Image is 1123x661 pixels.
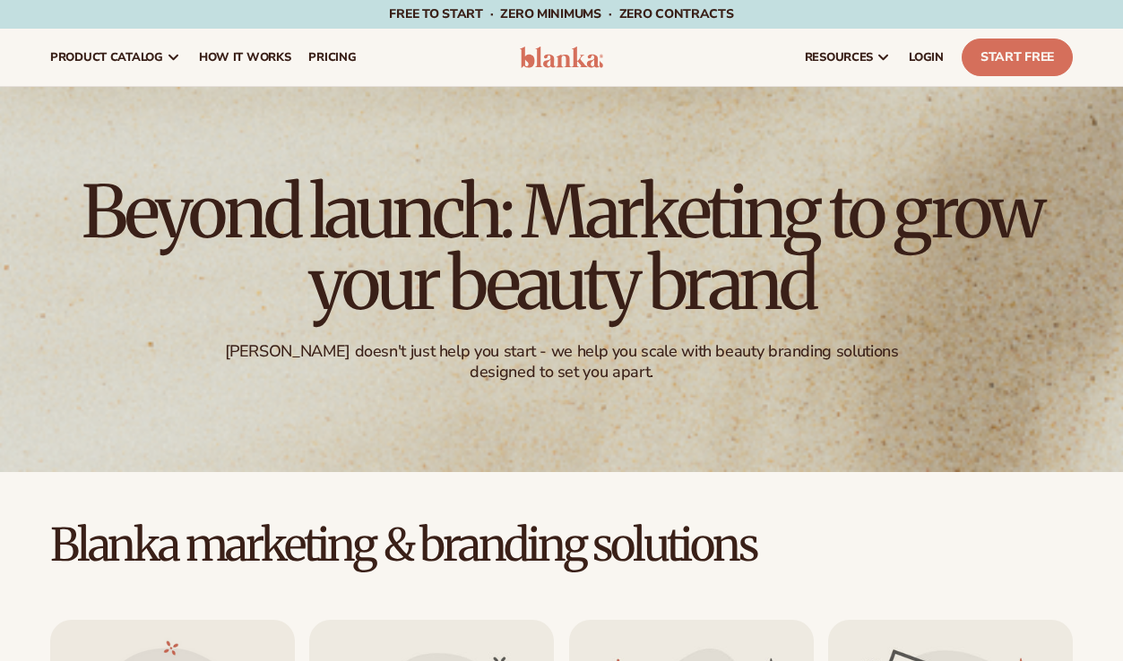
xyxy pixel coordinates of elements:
[50,50,163,64] span: product catalog
[805,50,873,64] span: resources
[900,29,953,86] a: LOGIN
[308,50,356,64] span: pricing
[909,50,944,64] span: LOGIN
[41,29,190,86] a: product catalog
[796,29,900,86] a: resources
[299,29,365,86] a: pricing
[69,176,1055,320] h1: Beyond launch: Marketing to grow your beauty brand
[199,50,291,64] span: How It Works
[520,47,604,68] img: logo
[962,39,1073,76] a: Start Free
[190,29,300,86] a: How It Works
[196,341,926,383] div: [PERSON_NAME] doesn't just help you start - we help you scale with beauty branding solutions desi...
[389,5,733,22] span: Free to start · ZERO minimums · ZERO contracts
